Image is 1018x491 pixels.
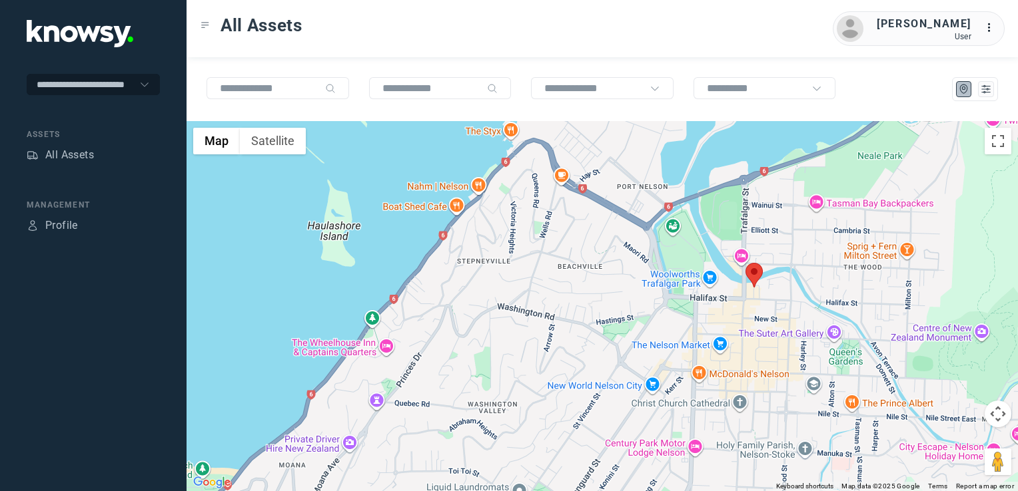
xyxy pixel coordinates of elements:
[45,218,78,234] div: Profile
[240,128,306,154] button: Show satellite imagery
[487,83,498,94] div: Search
[27,128,160,140] div: Assets
[193,128,240,154] button: Show street map
[45,147,94,163] div: All Assets
[190,474,234,491] img: Google
[980,83,992,95] div: List
[985,23,999,33] tspan: ...
[201,21,210,30] div: Toggle Menu
[27,149,39,161] div: Assets
[985,128,1011,154] button: Toggle fullscreen view
[928,482,948,490] a: Terms
[841,482,919,490] span: Map data ©2025 Google
[27,218,78,234] a: ProfileProfile
[325,83,336,94] div: Search
[776,482,833,491] button: Keyboard shortcuts
[27,20,133,47] img: Application Logo
[837,15,863,42] img: avatar.png
[27,147,94,163] a: AssetsAll Assets
[985,401,1011,427] button: Map camera controls
[877,32,971,41] div: User
[27,199,160,211] div: Management
[985,20,1001,36] div: :
[958,83,970,95] div: Map
[877,16,971,32] div: [PERSON_NAME]
[956,482,1014,490] a: Report a map error
[985,20,1001,38] div: :
[190,474,234,491] a: Open this area in Google Maps (opens a new window)
[985,448,1011,475] button: Drag Pegman onto the map to open Street View
[27,220,39,232] div: Profile
[221,13,302,37] span: All Assets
